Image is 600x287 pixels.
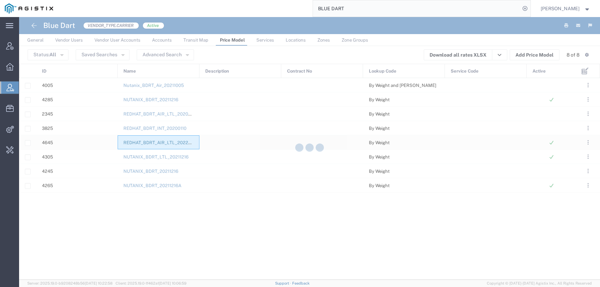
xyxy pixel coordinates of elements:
[159,281,186,285] span: [DATE] 10:06:59
[313,0,520,17] input: Search for shipment number, reference number
[116,281,186,285] span: Client: 2025.19.0-1f462a1
[275,281,292,285] a: Support
[540,4,591,13] button: [PERSON_NAME]
[5,3,53,14] img: logo
[27,281,112,285] span: Server: 2025.19.0-b9208248b56
[541,5,580,12] span: Carrie Virgilio
[85,281,112,285] span: [DATE] 10:22:58
[292,281,310,285] a: Feedback
[487,281,592,286] span: Copyright © [DATE]-[DATE] Agistix Inc., All Rights Reserved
